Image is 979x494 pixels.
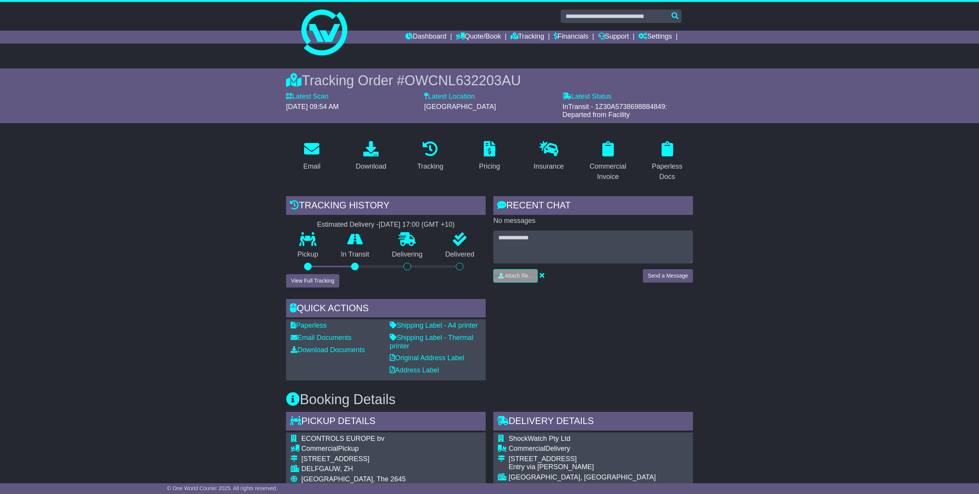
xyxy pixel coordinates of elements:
button: View Full Tracking [286,274,339,288]
a: Tracking [412,138,448,174]
h3: Booking Details [286,392,693,407]
div: Download [356,161,386,172]
p: Pickup [286,250,330,259]
div: Pickup [301,445,418,453]
div: Email [303,161,320,172]
p: No messages [493,217,693,225]
a: Address Label [390,366,439,374]
span: ShockWatch Pty Ltd [509,435,570,442]
span: 2645 [390,475,406,483]
div: [STREET_ADDRESS] [509,455,682,463]
span: [GEOGRAPHIC_DATA] [424,103,496,110]
label: Latest Scan [286,93,329,101]
a: Financials [554,31,589,44]
div: [GEOGRAPHIC_DATA], [GEOGRAPHIC_DATA] [509,473,682,482]
p: Delivering [381,250,434,259]
label: Latest Status [563,93,611,101]
span: [GEOGRAPHIC_DATA], The [301,475,389,483]
a: Dashboard [405,31,446,44]
a: Quote/Book [456,31,501,44]
span: InTransit - 1Z30A5738698884849: Departed from Facility [563,103,667,119]
div: Paperless Docs [646,161,688,182]
a: Email [298,138,325,174]
span: [DATE] 09:54 AM [286,103,339,110]
span: Commercial [301,445,338,452]
div: Delivery Details [493,412,693,432]
div: Tracking history [286,196,486,217]
div: Insurance [533,161,564,172]
div: Commercial Invoice [587,161,629,182]
a: Tracking [511,31,544,44]
a: Paperless Docs [641,138,693,185]
a: Settings [638,31,672,44]
a: Original Address Label [390,354,464,362]
a: Support [598,31,629,44]
span: © One World Courier 2025. All rights reserved. [167,485,278,491]
a: Commercial Invoice [582,138,634,185]
div: Pricing [479,161,500,172]
span: OWCNL632203AU [405,73,521,88]
div: [DATE] 17:00 (GMT +10) [379,221,455,229]
a: Paperless [291,322,327,329]
a: Insurance [529,138,569,174]
a: Email Documents [291,334,351,341]
span: ECONTROLS EUROPE bv [301,435,384,442]
a: Download Documents [291,346,365,354]
a: Pricing [474,138,505,174]
span: Commercial [509,445,545,452]
div: [STREET_ADDRESS] [301,455,418,463]
div: Quick Actions [286,299,486,320]
div: Tracking [417,161,443,172]
div: DELFGAUW, ZH [301,465,418,473]
a: Shipping Label - A4 printer [390,322,478,329]
p: Delivered [434,250,486,259]
label: Latest Location [424,93,475,101]
div: RECENT CHAT [493,196,693,217]
div: Delivery [509,445,682,453]
a: Download [351,138,391,174]
div: Estimated Delivery - [286,221,486,229]
div: Tracking Order # [286,72,693,89]
a: Shipping Label - Thermal printer [390,334,473,350]
button: Send a Message [643,269,693,283]
p: In Transit [330,250,381,259]
div: Entry via [PERSON_NAME] [509,463,682,471]
div: Pickup Details [286,412,486,432]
